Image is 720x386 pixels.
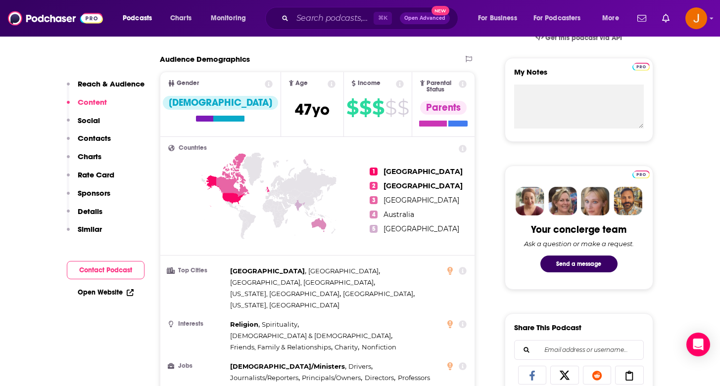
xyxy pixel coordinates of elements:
[615,366,644,385] a: Copy Link
[531,223,626,236] div: Your concierge team
[365,372,395,384] span: ,
[177,80,199,86] span: Gender
[478,11,517,25] span: For Business
[685,7,707,29] span: Logged in as justine87181
[384,196,459,205] span: [GEOGRAPHIC_DATA]
[230,362,345,370] span: [DEMOGRAPHIC_DATA]/Ministers
[335,343,358,351] span: Charity
[632,61,650,71] a: Pro website
[533,11,581,25] span: For Podcasters
[262,319,299,330] span: ,
[67,188,110,207] button: Sponsors
[67,170,114,188] button: Rate Card
[602,11,619,25] span: More
[359,100,371,116] span: $
[514,323,581,332] h3: Share This Podcast
[67,97,107,116] button: Content
[514,67,644,85] label: My Notes
[528,26,630,50] a: Get this podcast via API
[67,116,100,134] button: Social
[343,290,413,298] span: [GEOGRAPHIC_DATA]
[168,267,226,274] h3: Top Cities
[685,7,707,29] button: Show profile menu
[384,224,459,233] span: [GEOGRAPHIC_DATA]
[230,330,392,342] span: ,
[230,290,339,298] span: [US_STATE], [GEOGRAPHIC_DATA]
[540,256,618,272] button: Send a message
[400,12,450,24] button: Open AdvancedNew
[686,333,710,356] div: Open Intercom Messenger
[420,101,467,115] div: Parents
[370,182,378,190] span: 2
[67,224,102,243] button: Similar
[8,9,103,28] img: Podchaser - Follow, Share and Rate Podcasts
[614,187,642,215] img: Jon Profile
[370,196,378,204] span: 3
[230,265,306,277] span: ,
[632,169,650,178] a: Pro website
[632,63,650,71] img: Podchaser Pro
[404,16,445,21] span: Open Advanced
[78,207,102,216] p: Details
[343,288,415,300] span: ,
[78,116,100,125] p: Social
[230,332,391,340] span: [DEMOGRAPHIC_DATA] & [DEMOGRAPHIC_DATA]
[295,100,330,119] span: 47 yo
[123,11,152,25] span: Podcasts
[685,7,707,29] img: User Profile
[160,54,250,64] h2: Audience Demographics
[514,340,644,360] div: Search followers
[370,211,378,218] span: 4
[581,187,610,215] img: Jules Profile
[432,6,449,15] span: New
[524,240,634,248] div: Ask a question or make a request.
[164,10,197,26] a: Charts
[365,374,394,382] span: Directors
[230,343,331,351] span: Friends, Family & Relationships
[548,187,577,215] img: Barbara Profile
[302,372,362,384] span: ,
[362,343,396,351] span: Nonfiction
[230,361,346,372] span: ,
[78,97,107,107] p: Content
[67,79,144,97] button: Reach & Audience
[632,171,650,178] img: Podchaser Pro
[262,320,297,328] span: Spirituality
[583,366,612,385] a: Share on Reddit
[346,100,358,116] span: $
[78,288,134,297] a: Open Website
[372,100,384,116] span: $
[230,301,339,309] span: [US_STATE], [GEOGRAPHIC_DATA]
[292,10,374,26] input: Search podcasts, credits, & more...
[348,361,373,372] span: ,
[168,321,226,327] h3: Interests
[550,366,579,385] a: Share on X/Twitter
[204,10,259,26] button: open menu
[374,12,392,25] span: ⌘ K
[67,152,101,170] button: Charts
[275,7,468,30] div: Search podcasts, credits, & more...
[67,133,111,152] button: Contacts
[370,225,378,233] span: 5
[78,133,111,143] p: Contacts
[168,363,226,369] h3: Jobs
[384,181,463,190] span: [GEOGRAPHIC_DATA]
[78,152,101,161] p: Charts
[658,10,673,27] a: Show notifications dropdown
[295,80,308,86] span: Age
[595,10,631,26] button: open menu
[397,100,409,116] span: $
[527,10,595,26] button: open menu
[308,265,380,277] span: ,
[230,277,375,288] span: ,
[78,224,102,234] p: Similar
[78,79,144,88] p: Reach & Audience
[384,210,414,219] span: Australia
[163,96,278,110] div: [DEMOGRAPHIC_DATA]
[471,10,529,26] button: open menu
[335,342,359,353] span: ,
[230,278,374,286] span: [GEOGRAPHIC_DATA], [GEOGRAPHIC_DATA]
[67,261,144,279] button: Contact Podcast
[78,188,110,198] p: Sponsors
